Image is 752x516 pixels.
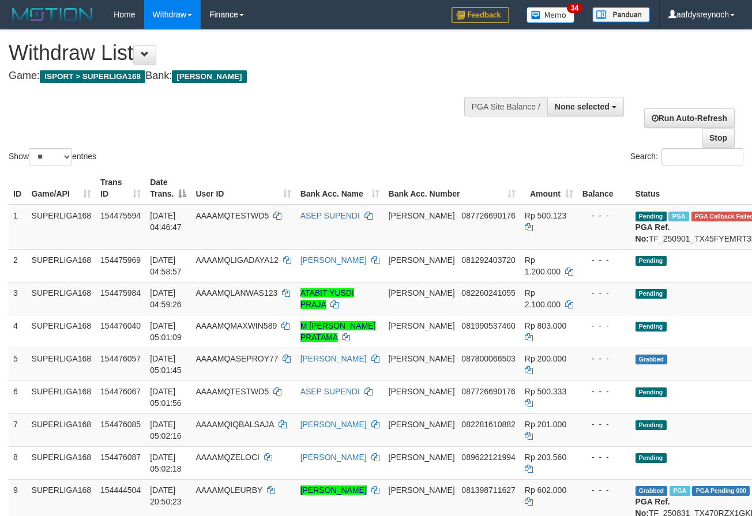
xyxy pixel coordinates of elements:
[702,128,735,148] a: Stop
[9,172,27,205] th: ID
[195,420,273,429] span: AAAAMQIQBALSAJA
[96,172,145,205] th: Trans ID: activate to sort column ascending
[300,420,367,429] a: [PERSON_NAME]
[389,485,455,495] span: [PERSON_NAME]
[27,446,96,479] td: SUPERLIGA168
[300,387,360,396] a: ASEP SUPENDI
[582,353,626,364] div: - - -
[389,211,455,220] span: [PERSON_NAME]
[150,387,182,408] span: [DATE] 05:01:56
[172,70,246,83] span: [PERSON_NAME]
[461,211,515,220] span: Copy 087726690176 to clipboard
[145,172,191,205] th: Date Trans.: activate to sort column descending
[636,289,667,299] span: Pending
[300,255,367,265] a: [PERSON_NAME]
[636,387,667,397] span: Pending
[100,485,141,495] span: 154444504
[100,211,141,220] span: 154475594
[692,486,750,496] span: PGA Pending
[636,212,667,221] span: Pending
[636,420,667,430] span: Pending
[150,211,182,232] span: [DATE] 04:46:47
[9,70,490,82] h4: Game: Bank:
[582,386,626,397] div: - - -
[630,148,743,165] label: Search:
[100,420,141,429] span: 154476085
[100,453,141,462] span: 154476087
[461,354,515,363] span: Copy 087800066503 to clipboard
[195,288,277,297] span: AAAAMQLANWAS123
[300,485,367,495] a: [PERSON_NAME]
[9,315,27,348] td: 4
[389,288,455,297] span: [PERSON_NAME]
[195,485,262,495] span: AAAAMQLEURBY
[525,387,566,396] span: Rp 500.333
[296,172,384,205] th: Bank Acc. Name: activate to sort column ascending
[300,453,367,462] a: [PERSON_NAME]
[668,212,689,221] span: Marked by aafmaleo
[389,453,455,462] span: [PERSON_NAME]
[525,288,561,309] span: Rp 2.100.000
[389,387,455,396] span: [PERSON_NAME]
[592,7,650,22] img: panduan.png
[389,420,455,429] span: [PERSON_NAME]
[582,287,626,299] div: - - -
[27,413,96,446] td: SUPERLIGA168
[520,172,578,205] th: Amount: activate to sort column ascending
[636,355,668,364] span: Grabbed
[636,453,667,463] span: Pending
[300,354,367,363] a: [PERSON_NAME]
[9,148,96,165] label: Show entries
[555,102,610,111] span: None selected
[195,354,278,363] span: AAAAMQASEPROY77
[547,97,624,116] button: None selected
[527,7,575,23] img: Button%20Memo.svg
[525,255,561,276] span: Rp 1.200.000
[29,148,72,165] select: Showentries
[27,172,96,205] th: Game/API: activate to sort column ascending
[9,42,490,65] h1: Withdraw List
[461,321,515,330] span: Copy 081990537460 to clipboard
[389,255,455,265] span: [PERSON_NAME]
[150,255,182,276] span: [DATE] 04:58:57
[300,288,354,309] a: ATABIT YUSDI PRAJA
[636,486,668,496] span: Grabbed
[636,223,670,243] b: PGA Ref. No:
[389,321,455,330] span: [PERSON_NAME]
[9,282,27,315] td: 3
[525,453,566,462] span: Rp 203.560
[100,288,141,297] span: 154475984
[644,108,735,128] a: Run Auto-Refresh
[461,255,515,265] span: Copy 081292403720 to clipboard
[582,320,626,332] div: - - -
[195,321,277,330] span: AAAAMQMAXWIN589
[525,211,566,220] span: Rp 500.123
[27,348,96,381] td: SUPERLIGA168
[461,288,515,297] span: Copy 082260241055 to clipboard
[150,485,182,506] span: [DATE] 20:50:23
[195,255,278,265] span: AAAAMQLIGADAYA12
[452,7,509,23] img: Feedback.jpg
[27,205,96,250] td: SUPERLIGA168
[27,282,96,315] td: SUPERLIGA168
[150,288,182,309] span: [DATE] 04:59:26
[661,148,743,165] input: Search:
[582,419,626,430] div: - - -
[9,205,27,250] td: 1
[9,413,27,446] td: 7
[525,354,566,363] span: Rp 200.000
[389,354,455,363] span: [PERSON_NAME]
[100,255,141,265] span: 154475969
[525,420,566,429] span: Rp 201.000
[464,97,547,116] div: PGA Site Balance /
[27,381,96,413] td: SUPERLIGA168
[300,321,376,342] a: M [PERSON_NAME] PRATAMA
[100,387,141,396] span: 154476067
[100,321,141,330] span: 154476040
[461,420,515,429] span: Copy 082281610882 to clipboard
[9,446,27,479] td: 8
[300,211,360,220] a: ASEP SUPENDI
[636,322,667,332] span: Pending
[582,451,626,463] div: - - -
[578,172,631,205] th: Balance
